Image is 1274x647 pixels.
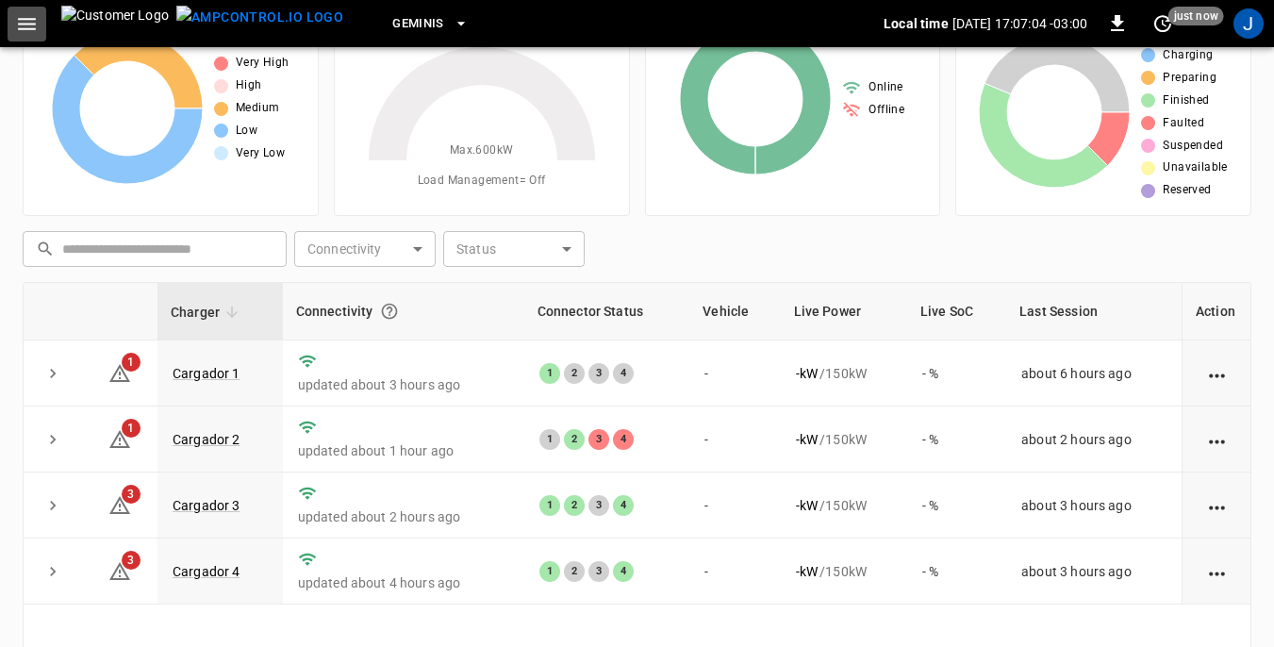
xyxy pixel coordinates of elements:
[108,563,131,578] a: 3
[1163,69,1216,88] span: Preparing
[122,419,141,438] span: 1
[952,14,1087,33] p: [DATE] 17:07:04 -03:00
[418,172,546,191] span: Load Management = Off
[1006,473,1182,539] td: about 3 hours ago
[173,498,240,513] a: Cargador 3
[796,496,892,515] div: / 150 kW
[796,430,818,449] p: - kW
[298,375,509,394] p: updated about 3 hours ago
[539,561,560,582] div: 1
[907,406,1006,473] td: - %
[1006,406,1182,473] td: about 2 hours ago
[122,551,141,570] span: 3
[1233,8,1264,39] div: profile-icon
[539,429,560,450] div: 1
[869,78,902,97] span: Online
[372,294,406,328] button: Connection between the charger and our software.
[1163,46,1213,65] span: Charging
[236,76,262,95] span: High
[907,340,1006,406] td: - %
[1163,158,1227,177] span: Unavailable
[298,573,509,592] p: updated about 4 hours ago
[236,54,290,73] span: Very High
[689,283,780,340] th: Vehicle
[39,359,67,388] button: expand row
[796,364,818,383] p: - kW
[39,425,67,454] button: expand row
[1182,283,1250,340] th: Action
[869,101,904,120] span: Offline
[564,495,585,516] div: 2
[564,429,585,450] div: 2
[1205,496,1229,515] div: action cell options
[108,430,131,445] a: 1
[1205,364,1229,383] div: action cell options
[796,430,892,449] div: / 150 kW
[613,495,634,516] div: 4
[173,366,240,381] a: Cargador 1
[385,6,476,42] button: Geminis
[1163,114,1204,133] span: Faulted
[39,491,67,520] button: expand row
[1006,283,1182,340] th: Last Session
[689,406,780,473] td: -
[689,340,780,406] td: -
[796,496,818,515] p: - kW
[689,539,780,605] td: -
[108,497,131,512] a: 3
[907,539,1006,605] td: - %
[613,363,634,384] div: 4
[588,363,609,384] div: 3
[588,429,609,450] div: 3
[392,13,444,35] span: Geminis
[689,473,780,539] td: -
[1205,430,1229,449] div: action cell options
[122,353,141,372] span: 1
[1148,8,1178,39] button: set refresh interval
[61,6,169,41] img: Customer Logo
[564,363,585,384] div: 2
[173,564,240,579] a: Cargador 4
[884,14,949,33] p: Local time
[907,473,1006,539] td: - %
[1006,340,1182,406] td: about 6 hours ago
[298,441,509,460] p: updated about 1 hour ago
[1163,181,1211,200] span: Reserved
[236,144,285,163] span: Very Low
[39,557,67,586] button: expand row
[796,562,892,581] div: / 150 kW
[176,6,343,29] img: ampcontrol.io logo
[539,495,560,516] div: 1
[236,122,257,141] span: Low
[1205,562,1229,581] div: action cell options
[173,432,240,447] a: Cargador 2
[796,562,818,581] p: - kW
[588,561,609,582] div: 3
[781,283,907,340] th: Live Power
[907,283,1006,340] th: Live SoC
[171,301,244,323] span: Charger
[296,294,511,328] div: Connectivity
[1163,137,1223,156] span: Suspended
[236,99,279,118] span: Medium
[108,364,131,379] a: 1
[796,364,892,383] div: / 150 kW
[298,507,509,526] p: updated about 2 hours ago
[588,495,609,516] div: 3
[450,141,514,160] span: Max. 600 kW
[539,363,560,384] div: 1
[122,485,141,504] span: 3
[1006,539,1182,605] td: about 3 hours ago
[564,561,585,582] div: 2
[613,429,634,450] div: 4
[1168,7,1224,25] span: just now
[524,283,690,340] th: Connector Status
[1163,91,1209,110] span: Finished
[613,561,634,582] div: 4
